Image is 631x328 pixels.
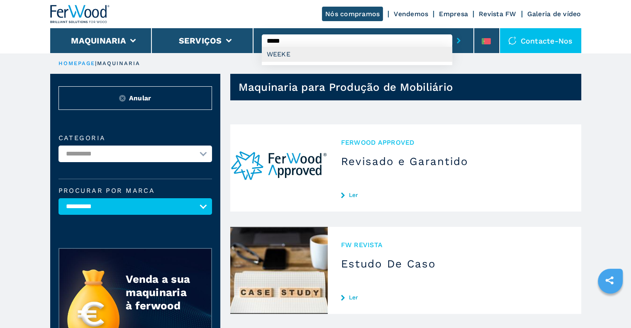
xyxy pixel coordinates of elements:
[452,31,465,50] button: submit-button
[230,124,328,211] img: Revisado e Garantido
[596,291,625,322] iframe: Chat
[341,138,568,147] span: Ferwood Approved
[58,187,212,194] label: Procurar por marca
[341,257,568,270] h3: Estudo De Caso
[58,135,212,141] label: categoria
[479,10,516,18] a: Revista FW
[508,36,516,45] img: Contacte-nos
[322,7,383,21] a: Nós compramos
[239,80,453,94] h1: Maquinaria para Produção de Mobiliário
[599,270,620,291] a: sharethis
[71,36,126,46] button: Maquinaria
[179,36,222,46] button: Serviços
[50,5,110,23] img: Ferwood
[394,10,428,18] a: Vendemos
[527,10,581,18] a: Galeria de vídeo
[341,192,568,198] a: Ler
[95,60,97,66] span: |
[119,95,126,102] img: Reset
[58,86,212,110] button: ResetAnular
[439,10,468,18] a: Empresa
[262,47,452,62] div: WEEKE
[129,93,151,103] span: Anular
[341,155,568,168] h3: Revisado e Garantido
[97,60,141,67] p: maquinaria
[126,272,195,312] div: Venda a sua maquinaria à ferwood
[341,240,568,250] span: FW REVISTA
[341,294,568,301] a: Ler
[500,28,581,53] div: Contacte-nos
[58,60,95,66] a: HOMEPAGE
[230,227,328,314] img: Estudo De Caso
